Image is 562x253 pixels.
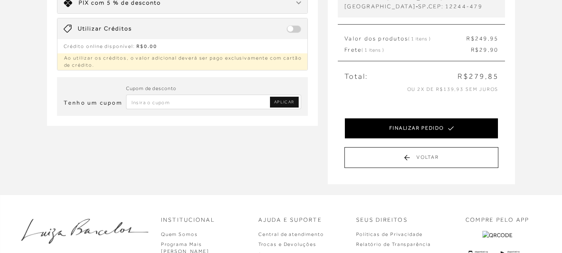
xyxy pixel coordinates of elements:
[475,35,488,42] span: 249
[270,97,299,108] a: Aplicar Código
[344,35,431,43] span: Valor dos produtos
[488,46,499,53] span: ,90
[126,85,176,93] label: Cupom de desconto
[64,99,122,107] h3: Tenho um cupom
[428,3,444,10] span: CEP:
[356,216,408,224] p: Seus Direitos
[161,216,215,224] p: Institucional
[78,25,132,33] span: Utilizar Créditos
[471,46,479,53] span: R$
[488,35,499,42] span: ,95
[344,71,368,82] span: Total:
[274,99,295,105] span: APLICAR
[408,36,431,42] span: ( 1 itens )
[258,241,316,247] a: Trocas e Devoluções
[445,3,483,10] span: 12244-479
[258,216,322,224] p: Ajuda e Suporte
[296,1,301,5] img: chevron
[361,47,384,53] span: ( 1 itens )
[161,231,198,237] a: Quem Somos
[344,3,416,10] span: [GEOGRAPHIC_DATA]
[57,53,308,70] p: Ao utilizar os créditos, o valor adicional deverá ser pago exclusivamente com cartão de crédito.
[407,86,499,92] span: ou 2x de R$139,93 sem juros
[466,35,475,42] span: R$
[344,118,498,139] button: FINALIZAR PEDIDO
[64,43,135,49] span: Crédito online disponível:
[356,231,423,237] a: Políticas de Privacidade
[21,219,149,244] img: luiza-barcelos.png
[465,216,530,224] p: COMPRE PELO APP
[126,95,302,109] input: Inserir Código da Promoção
[344,2,486,11] div: - .
[258,231,324,237] a: Central de atendimento
[344,147,498,168] button: Voltar
[418,3,426,10] span: SP
[479,46,488,53] span: 29
[136,43,157,49] span: R$0.00
[356,241,431,247] a: Relatório de Transparência
[458,71,498,82] span: R$279,85
[344,46,384,54] span: Frete
[482,231,512,240] img: QRCODE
